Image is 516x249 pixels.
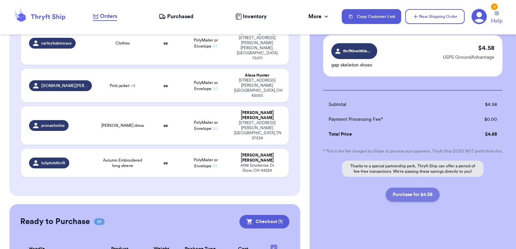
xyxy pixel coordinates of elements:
[163,84,168,88] strong: oz
[323,97,455,112] td: Subtotal
[100,12,117,20] span: Orders
[131,84,135,88] span: + 3
[308,12,330,21] div: More
[194,158,218,168] span: PolyMailer or Envelope ✉️
[234,78,281,98] div: [STREET_ADDRESS][PERSON_NAME] [GEOGRAPHIC_DATA] , OH 43055
[159,12,193,21] a: Purchased
[455,97,502,112] td: $ 4.58
[234,120,281,141] div: [STREET_ADDRESS][PERSON_NAME] [GEOGRAPHIC_DATA] , TN 37334
[163,161,168,165] strong: oz
[235,12,267,21] a: Inventory
[239,215,289,228] button: Checkout (1)
[342,9,401,24] button: Copy Customer Link
[194,120,218,131] span: PolyMailer or Envelope ✉️
[41,123,64,128] span: jennaehelms
[234,153,281,163] div: [PERSON_NAME] [PERSON_NAME]
[343,48,371,54] span: thriftinwithlove
[163,41,168,45] strong: oz
[41,83,88,88] span: [DOMAIN_NAME][PERSON_NAME]
[93,12,117,21] a: Orders
[386,188,440,202] button: Purchase for $4.58
[405,9,465,24] button: New Shipping Order
[323,148,502,154] p: * This is the fee charged by Stripe to process your payment. Thryft Ship DOES NOT profit from this.
[20,216,90,227] h2: Ready to Purchase
[234,110,281,120] div: [PERSON_NAME] [PERSON_NAME]
[234,73,281,78] div: Alexa Hunter
[41,40,72,46] span: carleybabineaux
[491,3,498,10] div: 3
[110,83,135,88] span: Pink jacket
[41,160,65,166] span: tuliptotsthrift
[471,9,487,24] a: 3
[167,12,193,21] span: Purchased
[194,81,218,91] span: PolyMailer or Envelope ✉️
[491,17,502,25] span: Help
[491,11,502,25] a: Help
[323,112,455,127] td: Payment Processing Fee*
[455,112,502,127] td: $ 0.00
[323,127,455,142] td: Total Price
[163,123,168,128] strong: oz
[478,43,494,53] p: $ 4.58
[234,163,281,173] div: 4198 Smokerise Dr Stow , OH 44224
[100,158,146,168] span: Autumn Embroidered long sleeve
[243,12,267,21] span: Inventory
[101,123,144,128] span: [PERSON_NAME] dress
[94,218,105,225] span: 01
[331,62,377,68] p: gap skeleton shoes
[115,40,130,46] span: Clothes
[443,54,494,61] p: USPS GroundAdvantage
[455,127,502,142] td: $ 4.58
[234,35,281,61] div: [STREET_ADDRESS][PERSON_NAME] [PERSON_NAME] , [GEOGRAPHIC_DATA] 75071
[194,38,218,48] span: PolyMailer or Envelope ✉️
[342,161,484,177] p: Thanks to a special partnership perk, Thryft Ship can offer a period of fee-free transactions. We...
